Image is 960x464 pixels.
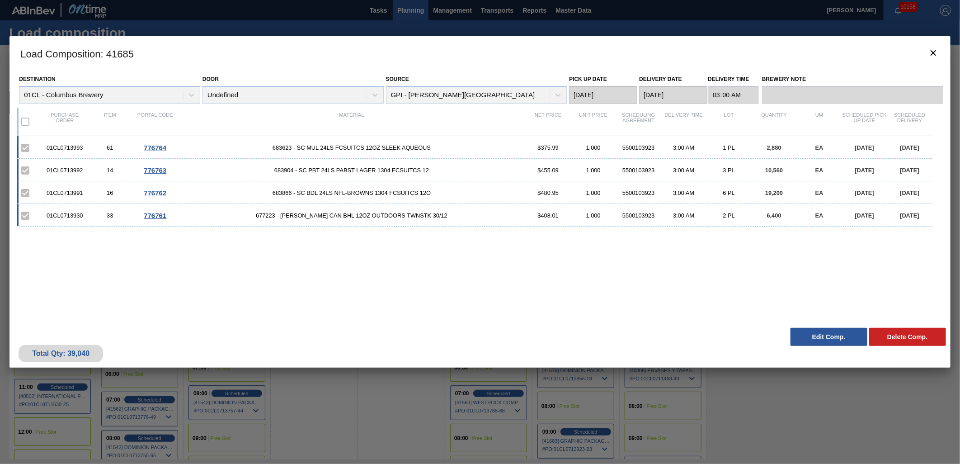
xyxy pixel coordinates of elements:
[178,144,526,151] span: 683623 - SC MUL 24LS FCSUITCS 12OZ SLEEK AQUEOUS
[706,144,752,151] div: 1 PL
[132,212,178,219] div: Go to Order
[706,212,752,219] div: 2 PL
[571,189,616,196] div: 1,000
[132,144,178,152] div: Go to Order
[144,189,166,197] span: 776762
[178,212,526,219] span: 677223 - CARR CAN BHL 12OZ OUTDOORS TWNSTK 30/12
[9,36,951,71] h3: Load Composition : 41685
[616,212,661,219] div: 5500103923
[526,212,571,219] div: $408.01
[900,212,919,219] span: [DATE]
[797,112,842,131] div: UM
[178,167,526,174] span: 683904 - SC PBT 24LS PABST LAGER 1304 FCSUITCS 12
[815,189,824,196] span: EA
[842,112,887,131] div: Scheduled Pick up Date
[855,189,874,196] span: [DATE]
[42,144,87,151] div: 01CL0713993
[791,328,867,346] button: Edit Comp.
[765,167,783,174] span: 10,560
[87,144,132,151] div: 61
[855,167,874,174] span: [DATE]
[571,112,616,131] div: Unit Price
[855,144,874,151] span: [DATE]
[144,144,166,152] span: 776764
[144,166,166,174] span: 776763
[132,166,178,174] div: Go to Order
[661,189,706,196] div: 3:00 AM
[706,112,752,131] div: Lot
[526,144,571,151] div: $375.99
[132,189,178,197] div: Go to Order
[815,167,824,174] span: EA
[25,350,96,358] div: Total Qty: 39,040
[706,167,752,174] div: 3 PL
[87,112,132,131] div: Item
[752,112,797,131] div: Quantity
[87,212,132,219] div: 33
[815,144,824,151] span: EA
[661,144,706,151] div: 3:00 AM
[900,144,919,151] span: [DATE]
[571,167,616,174] div: 1,000
[887,112,932,131] div: Scheduled Delivery
[616,112,661,131] div: Scheduling Agreement
[869,328,946,346] button: Delete Comp.
[386,76,409,82] label: Source
[616,167,661,174] div: 5500103923
[42,167,87,174] div: 01CL0713992
[144,212,166,219] span: 776761
[639,76,682,82] label: Delivery Date
[569,76,607,82] label: Pick up Date
[661,112,706,131] div: Delivery Time
[178,189,526,196] span: 683866 - SC BDL 24LS NFL-BROWNS 1304 FCSUITCS 12O
[571,212,616,219] div: 1,000
[616,144,661,151] div: 5500103923
[661,167,706,174] div: 3:00 AM
[708,73,759,86] label: Delivery Time
[571,144,616,151] div: 1,000
[87,167,132,174] div: 14
[616,189,661,196] div: 5500103923
[42,212,87,219] div: 01CL0713930
[900,167,919,174] span: [DATE]
[569,86,637,104] input: mm/dd/yyyy
[767,144,781,151] span: 2,880
[639,86,707,104] input: mm/dd/yyyy
[42,112,87,131] div: Purchase order
[178,112,526,131] div: Material
[526,189,571,196] div: $480.95
[19,76,55,82] label: Destination
[526,167,571,174] div: $455.09
[815,212,824,219] span: EA
[765,189,783,196] span: 19,200
[42,189,87,196] div: 01CL0713991
[762,73,943,86] label: Brewery Note
[132,112,178,131] div: Portal code
[87,189,132,196] div: 16
[900,189,919,196] span: [DATE]
[202,76,219,82] label: Door
[706,189,752,196] div: 6 PL
[855,212,874,219] span: [DATE]
[661,212,706,219] div: 3:00 AM
[767,212,781,219] span: 6,400
[526,112,571,131] div: Net Price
